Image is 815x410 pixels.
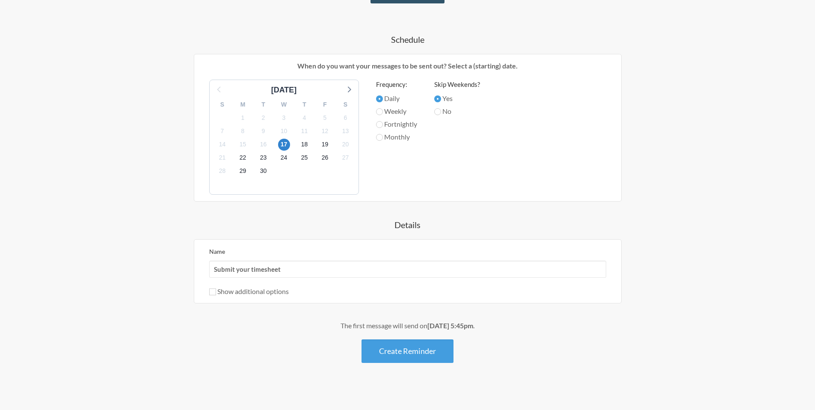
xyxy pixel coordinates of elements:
[258,152,270,164] span: Thursday, October 23, 2025
[376,80,417,89] label: Frequency:
[362,339,453,363] button: Create Reminder
[237,165,249,177] span: Wednesday, October 29, 2025
[434,80,480,89] label: Skip Weekends?
[258,112,270,124] span: Thursday, October 2, 2025
[376,134,383,141] input: Monthly
[376,121,383,128] input: Fortnightly
[237,112,249,124] span: Wednesday, October 1, 2025
[434,93,480,104] label: Yes
[299,152,311,164] span: Saturday, October 25, 2025
[299,139,311,151] span: Saturday, October 18, 2025
[216,165,228,177] span: Tuesday, October 28, 2025
[335,98,356,111] div: S
[434,108,441,115] input: No
[237,152,249,164] span: Wednesday, October 22, 2025
[376,119,417,129] label: Fortnightly
[319,125,331,137] span: Sunday, October 12, 2025
[315,98,335,111] div: F
[319,139,331,151] span: Sunday, October 19, 2025
[237,139,249,151] span: Wednesday, October 15, 2025
[258,139,270,151] span: Thursday, October 16, 2025
[216,139,228,151] span: Tuesday, October 14, 2025
[233,98,253,111] div: M
[340,152,352,164] span: Monday, October 27, 2025
[278,152,290,164] span: Friday, October 24, 2025
[376,93,417,104] label: Daily
[278,139,290,151] span: Friday, October 17, 2025
[376,108,383,115] input: Weekly
[258,165,270,177] span: Thursday, October 30, 2025
[237,125,249,137] span: Wednesday, October 8, 2025
[209,288,216,295] input: Show additional options
[319,112,331,124] span: Sunday, October 5, 2025
[376,106,417,116] label: Weekly
[278,112,290,124] span: Friday, October 3, 2025
[340,139,352,151] span: Monday, October 20, 2025
[427,321,473,330] strong: [DATE] 5:45pm
[294,98,315,111] div: T
[434,95,441,102] input: Yes
[258,125,270,137] span: Thursday, October 9, 2025
[216,152,228,164] span: Tuesday, October 21, 2025
[209,248,225,255] label: Name
[160,33,656,45] h4: Schedule
[376,95,383,102] input: Daily
[268,84,300,96] div: [DATE]
[434,106,480,116] label: No
[160,321,656,331] div: The first message will send on .
[160,219,656,231] h4: Details
[340,125,352,137] span: Monday, October 13, 2025
[319,152,331,164] span: Sunday, October 26, 2025
[299,112,311,124] span: Saturday, October 4, 2025
[216,125,228,137] span: Tuesday, October 7, 2025
[209,287,289,295] label: Show additional options
[253,98,274,111] div: T
[299,125,311,137] span: Saturday, October 11, 2025
[340,112,352,124] span: Monday, October 6, 2025
[212,98,233,111] div: S
[201,61,615,71] p: When do you want your messages to be sent out? Select a (starting) date.
[274,98,294,111] div: W
[209,261,606,278] input: We suggest a 2 to 4 word name
[278,125,290,137] span: Friday, October 10, 2025
[376,132,417,142] label: Monthly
